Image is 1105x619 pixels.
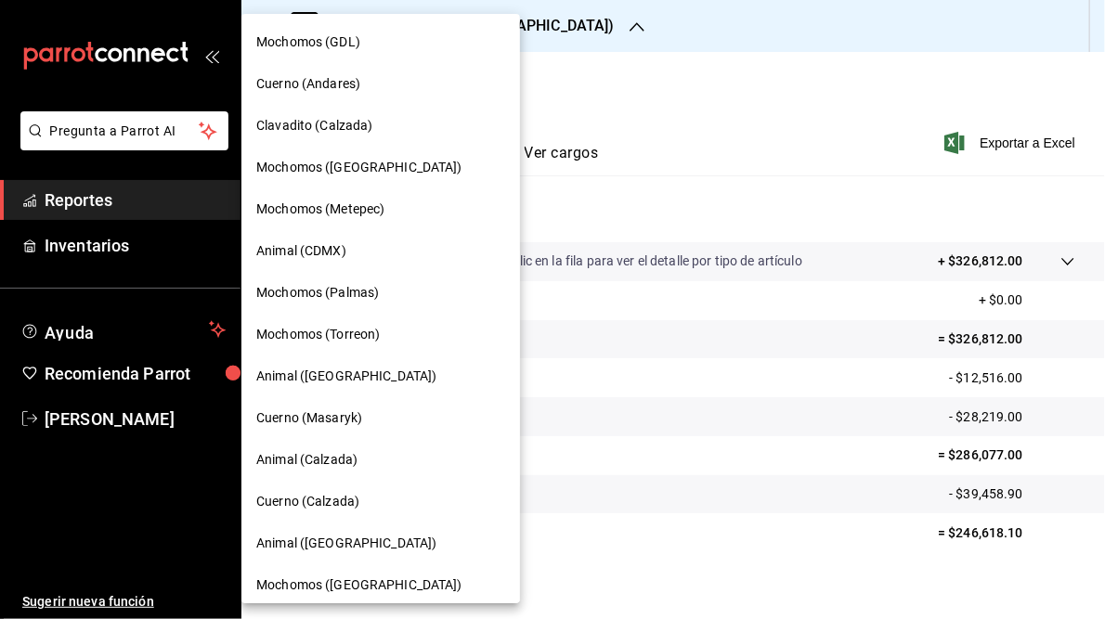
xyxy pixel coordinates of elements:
[256,367,436,386] span: Animal ([GEOGRAPHIC_DATA])
[256,575,462,595] span: Mochomos ([GEOGRAPHIC_DATA])
[241,21,520,63] div: Mochomos (GDL)
[241,272,520,314] div: Mochomos (Palmas)
[241,188,520,230] div: Mochomos (Metepec)
[256,200,384,219] span: Mochomos (Metepec)
[256,283,379,303] span: Mochomos (Palmas)
[256,450,357,470] span: Animal (Calzada)
[256,492,359,511] span: Cuerno (Calzada)
[241,314,520,355] div: Mochomos (Torreon)
[241,147,520,188] div: Mochomos ([GEOGRAPHIC_DATA])
[256,534,436,553] span: Animal ([GEOGRAPHIC_DATA])
[256,116,373,135] span: Clavadito (Calzada)
[241,522,520,564] div: Animal ([GEOGRAPHIC_DATA])
[241,105,520,147] div: Clavadito (Calzada)
[241,564,520,606] div: Mochomos ([GEOGRAPHIC_DATA])
[256,325,380,344] span: Mochomos (Torreon)
[256,408,362,428] span: Cuerno (Masaryk)
[241,481,520,522] div: Cuerno (Calzada)
[256,241,346,261] span: Animal (CDMX)
[241,63,520,105] div: Cuerno (Andares)
[256,32,360,52] span: Mochomos (GDL)
[241,439,520,481] div: Animal (Calzada)
[241,397,520,439] div: Cuerno (Masaryk)
[241,230,520,272] div: Animal (CDMX)
[256,74,360,94] span: Cuerno (Andares)
[256,158,462,177] span: Mochomos ([GEOGRAPHIC_DATA])
[241,355,520,397] div: Animal ([GEOGRAPHIC_DATA])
